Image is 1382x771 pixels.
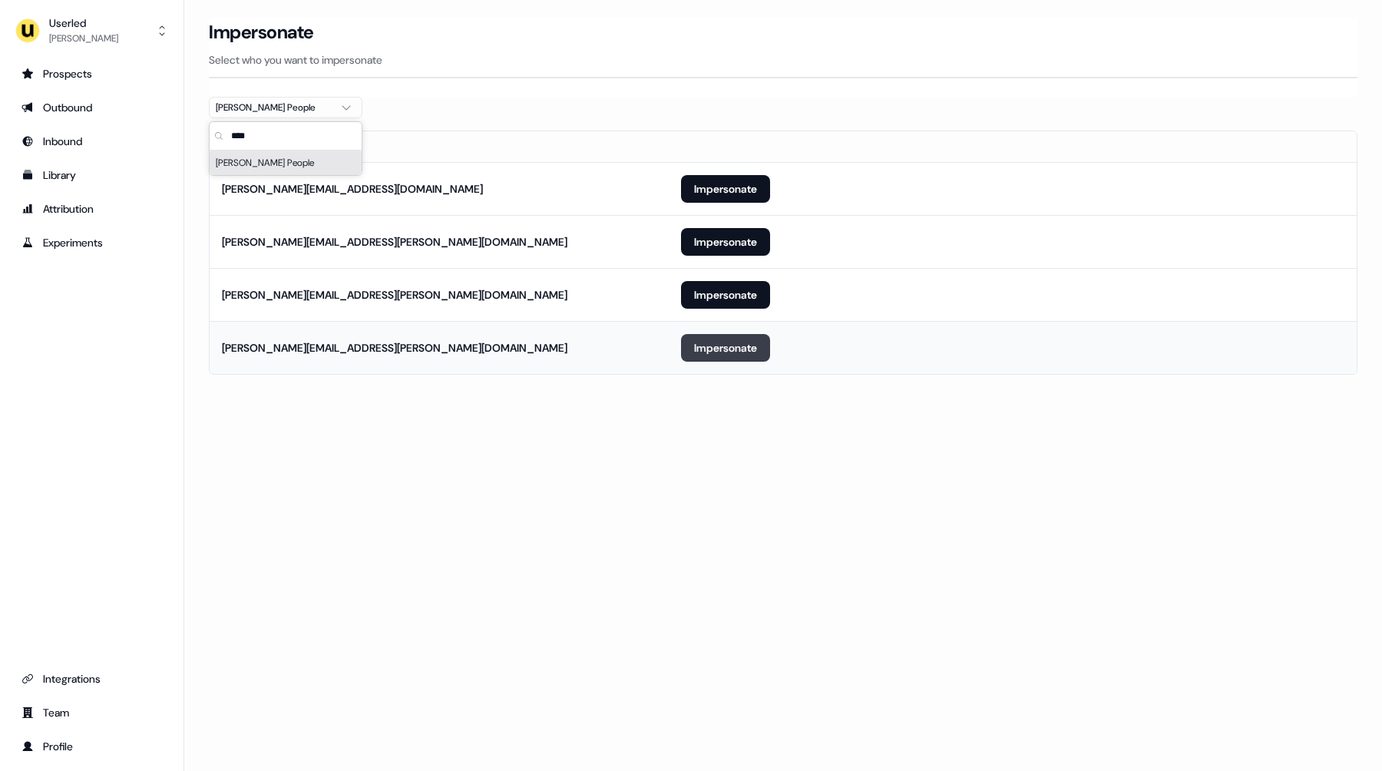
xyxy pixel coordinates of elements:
div: Profile [21,739,162,754]
div: [PERSON_NAME] [49,31,118,46]
button: Userled[PERSON_NAME] [12,12,171,49]
div: Suggestions [210,151,362,175]
a: Go to outbound experience [12,95,171,120]
div: [PERSON_NAME][EMAIL_ADDRESS][PERSON_NAME][DOMAIN_NAME] [222,234,567,250]
button: Impersonate [681,334,770,362]
div: Integrations [21,671,162,687]
a: Go to team [12,700,171,725]
div: Inbound [21,134,162,149]
div: Library [21,167,162,183]
button: Impersonate [681,228,770,256]
th: Email [210,131,669,162]
div: Userled [49,15,118,31]
div: [PERSON_NAME] People [216,100,331,115]
div: Prospects [21,66,162,81]
div: Team [21,705,162,720]
button: Impersonate [681,281,770,309]
div: [PERSON_NAME][EMAIL_ADDRESS][PERSON_NAME][DOMAIN_NAME] [222,340,567,356]
a: Go to integrations [12,667,171,691]
a: Go to profile [12,734,171,759]
div: Experiments [21,235,162,250]
div: Outbound [21,100,162,115]
a: Go to attribution [12,197,171,221]
a: Go to Inbound [12,129,171,154]
h3: Impersonate [209,21,314,44]
div: [PERSON_NAME][EMAIL_ADDRESS][PERSON_NAME][DOMAIN_NAME] [222,287,567,303]
div: Attribution [21,201,162,217]
button: Impersonate [681,175,770,203]
a: Go to prospects [12,61,171,86]
button: [PERSON_NAME] People [209,97,362,118]
p: Select who you want to impersonate [209,52,1357,68]
div: [PERSON_NAME][EMAIL_ADDRESS][DOMAIN_NAME] [222,181,483,197]
a: Go to templates [12,163,171,187]
a: Go to experiments [12,230,171,255]
div: [PERSON_NAME] People [210,151,362,175]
